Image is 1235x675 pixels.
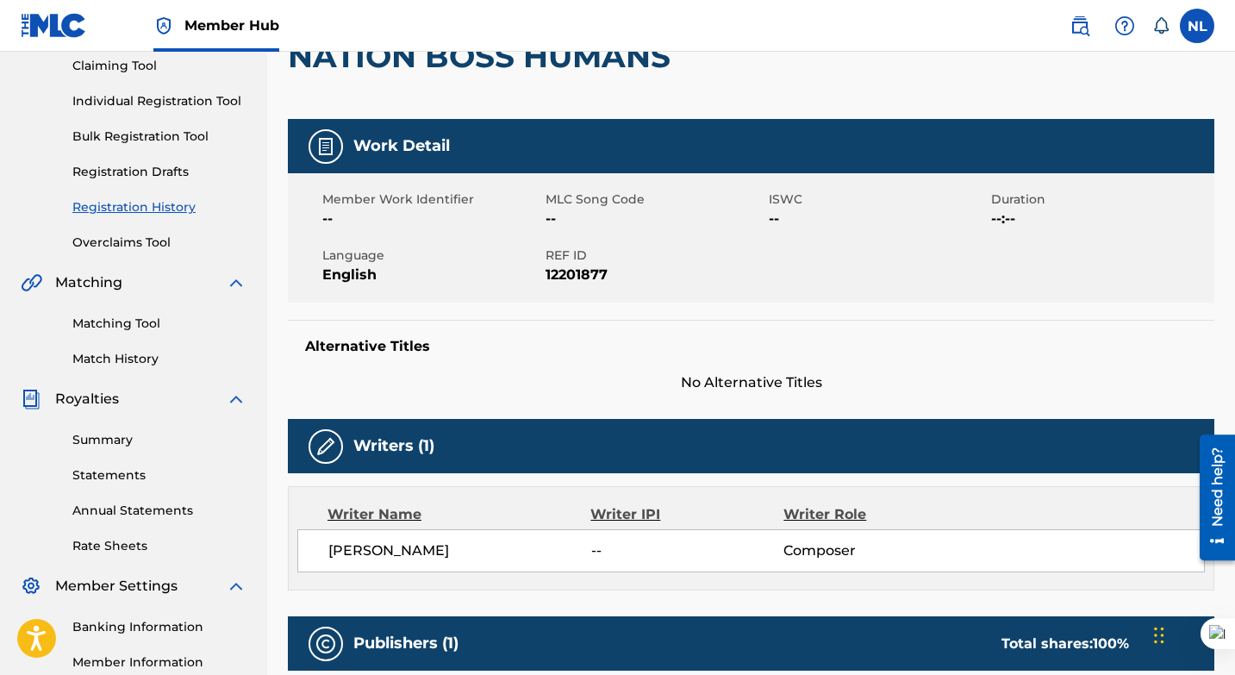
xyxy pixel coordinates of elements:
span: -- [769,209,988,229]
span: ISWC [769,191,988,209]
span: Member Work Identifier [322,191,541,209]
h5: Work Detail [353,136,450,156]
img: Work Detail [315,136,336,157]
h5: Writers (1) [353,436,434,456]
img: search [1070,16,1090,36]
a: Match History [72,350,246,368]
div: Writer Name [327,504,590,525]
a: Registration Drafts [72,163,246,181]
span: Royalties [55,389,119,409]
a: Matching Tool [72,315,246,333]
img: Writers [315,436,336,457]
span: [PERSON_NAME] [328,541,591,561]
span: MLC Song Code [546,191,764,209]
img: expand [226,389,246,409]
span: -- [591,541,784,561]
div: Notifications [1152,17,1170,34]
a: Annual Statements [72,502,246,520]
div: Writer IPI [590,504,783,525]
a: Summary [72,431,246,449]
span: No Alternative Titles [288,372,1214,393]
span: -- [546,209,764,229]
a: Rate Sheets [72,537,246,555]
img: MLC Logo [21,13,87,38]
span: 12201877 [546,265,764,285]
a: Claiming Tool [72,57,246,75]
div: Drag [1154,609,1164,661]
span: --:-- [991,209,1210,229]
span: -- [322,209,541,229]
span: REF ID [546,247,764,265]
span: Language [322,247,541,265]
a: Banking Information [72,618,246,636]
a: Statements [72,466,246,484]
img: Top Rightsholder [153,16,174,36]
div: Help [1107,9,1142,43]
a: Overclaims Tool [72,234,246,252]
a: Individual Registration Tool [72,92,246,110]
div: Total shares: [1001,634,1129,654]
img: expand [226,272,246,293]
span: Duration [991,191,1210,209]
span: Member Hub [184,16,279,35]
div: Writer Role [783,504,959,525]
span: Composer [783,541,958,561]
img: expand [226,576,246,597]
a: Member Information [72,653,246,672]
h2: NATION BOSS HUMANS [288,37,679,76]
img: Royalties [21,389,41,409]
img: Member Settings [21,576,41,597]
span: Matching [55,272,122,293]
img: Matching [21,272,42,293]
span: Member Settings [55,576,178,597]
span: 100 % [1093,635,1129,652]
div: User Menu [1180,9,1214,43]
a: Bulk Registration Tool [72,128,246,146]
img: help [1114,16,1135,36]
a: Registration History [72,198,246,216]
iframe: Chat Widget [1149,592,1235,675]
h5: Publishers (1) [353,634,458,653]
h5: Alternative Titles [305,338,1197,355]
span: English [322,265,541,285]
img: Publishers [315,634,336,654]
a: Public Search [1063,9,1097,43]
iframe: Resource Center [1187,428,1235,567]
